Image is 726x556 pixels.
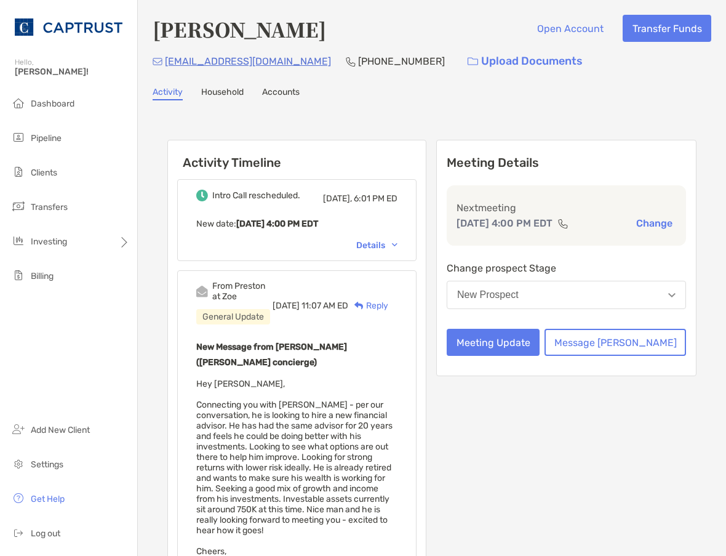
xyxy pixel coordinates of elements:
[354,193,397,204] span: 6:01 PM ED
[31,99,74,109] span: Dashboard
[346,57,356,66] img: Phone Icon
[457,216,552,231] p: [DATE] 4:00 PM EDT
[236,219,318,229] b: [DATE] 4:00 PM EDT
[11,525,26,540] img: logout icon
[11,456,26,471] img: settings icon
[623,15,711,42] button: Transfer Funds
[15,66,130,77] span: [PERSON_NAME]!
[165,54,331,69] p: [EMAIL_ADDRESS][DOMAIN_NAME]
[153,58,162,65] img: Email Icon
[196,190,208,201] img: Event icon
[11,233,26,248] img: investing icon
[31,425,90,435] span: Add New Client
[356,240,397,251] div: Details
[31,202,68,212] span: Transfers
[212,190,300,201] div: Intro Call rescheduled.
[11,95,26,110] img: dashboard icon
[31,528,60,539] span: Log out
[468,57,478,66] img: button icon
[15,5,122,49] img: CAPTRUST Logo
[457,200,676,216] p: Next meeting
[11,199,26,214] img: transfers icon
[358,54,445,69] p: [PHONE_NUMBER]
[196,309,270,324] div: General Update
[11,164,26,179] img: clients icon
[301,300,348,311] span: 11:07 AM ED
[392,243,397,247] img: Chevron icon
[31,494,65,504] span: Get Help
[11,422,26,437] img: add_new_client icon
[447,281,686,309] button: New Prospect
[31,133,62,143] span: Pipeline
[273,300,300,311] span: [DATE]
[168,140,426,170] h6: Activity Timeline
[632,217,676,230] button: Change
[323,193,352,204] span: [DATE],
[212,281,273,302] div: From Preston at Zoe
[201,87,244,100] a: Household
[354,302,364,310] img: Reply icon
[447,155,686,171] p: Meeting Details
[460,48,591,75] a: Upload Documents
[447,260,686,276] p: Change prospect Stage
[31,236,67,247] span: Investing
[153,15,326,43] h4: [PERSON_NAME]
[447,329,540,356] button: Meeting Update
[544,329,686,356] button: Message [PERSON_NAME]
[31,459,63,470] span: Settings
[668,293,676,297] img: Open dropdown arrow
[262,87,300,100] a: Accounts
[557,219,568,228] img: communication type
[348,299,388,312] div: Reply
[196,342,347,368] b: New Message from [PERSON_NAME] ([PERSON_NAME] concierge)
[457,289,519,300] div: New Prospect
[31,271,54,281] span: Billing
[11,268,26,283] img: billing icon
[11,130,26,145] img: pipeline icon
[31,167,57,178] span: Clients
[11,491,26,506] img: get-help icon
[196,286,208,297] img: Event icon
[153,87,183,100] a: Activity
[527,15,613,42] button: Open Account
[196,216,397,232] p: New date :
